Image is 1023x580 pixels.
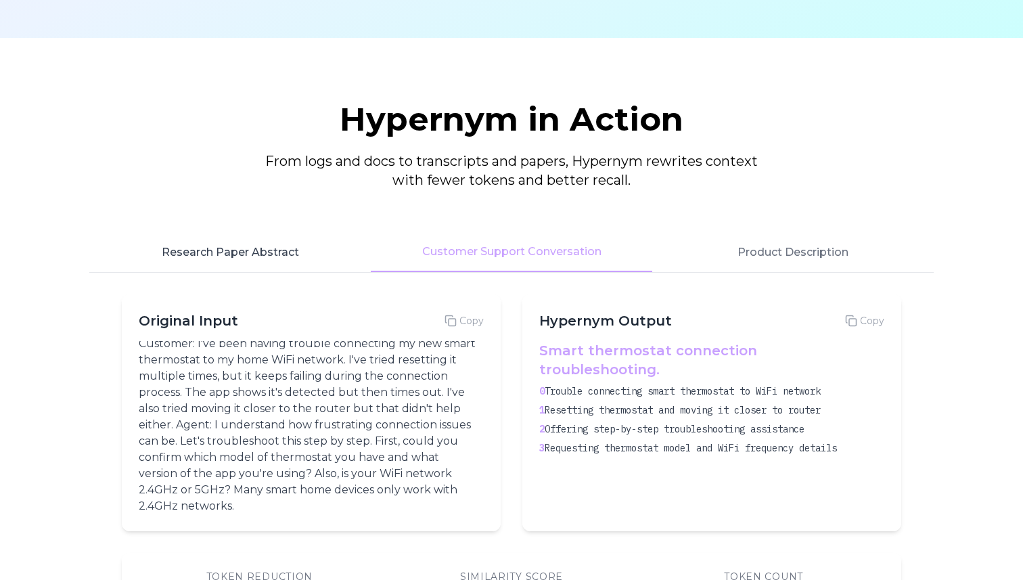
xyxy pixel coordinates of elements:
span: Copy [860,314,884,328]
h4: Smart thermostat connection troubleshooting. [539,341,879,379]
span: Offering step-by-step troubleshooting assistance [545,423,804,435]
span: 0 [539,385,545,397]
h3: Hypernym Output [539,311,672,330]
span: Trouble connecting smart thermostat to WiFi network [545,385,821,397]
span: Requesting thermostat model and WiFi frequency details [545,442,837,454]
p: From logs and docs to transcripts and papers, Hypernym rewrites context with fewer tokens and bet... [252,152,771,189]
span: 3 [539,442,545,454]
span: Resetting thermostat and moving it closer to router [545,404,821,416]
h3: Original Input [139,311,238,330]
button: Customer Support Conversation [371,233,652,272]
span: Copy [459,314,484,328]
h2: Hypernym in Action [89,103,934,135]
span: 2 [539,423,545,435]
button: Copy [445,314,484,328]
span: 1 [539,404,545,416]
button: Research Paper Abstract [89,233,371,272]
button: Copy [845,314,884,328]
button: Product Description [652,233,934,272]
p: Customer: I've been having trouble connecting my new smart thermostat to my home WiFi network. I'... [139,336,478,514]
